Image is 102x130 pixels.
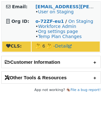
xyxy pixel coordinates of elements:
a: Workforce Admin [38,24,76,29]
a: Org settings page [38,29,78,34]
a: File a bug report! [70,88,101,92]
a: User on Staging [38,9,74,14]
strong: Org ID: [11,19,29,24]
a: Temp Plan Changes [38,34,82,39]
h2: Other Tools & Resources [2,72,100,83]
span: • • • [35,24,82,39]
a: o-72ZF-eu1 [35,19,64,24]
strong: CLS: [6,43,22,49]
a: On Staging [68,19,93,24]
a: Detail [55,43,72,49]
footer: App not working? 🪳 [1,87,101,93]
h2: Customer Information [2,56,100,68]
strong: / [65,19,67,24]
td: 🤔 6 🤔 - [32,42,100,52]
span: • [35,9,74,14]
strong: Email: [12,4,28,9]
